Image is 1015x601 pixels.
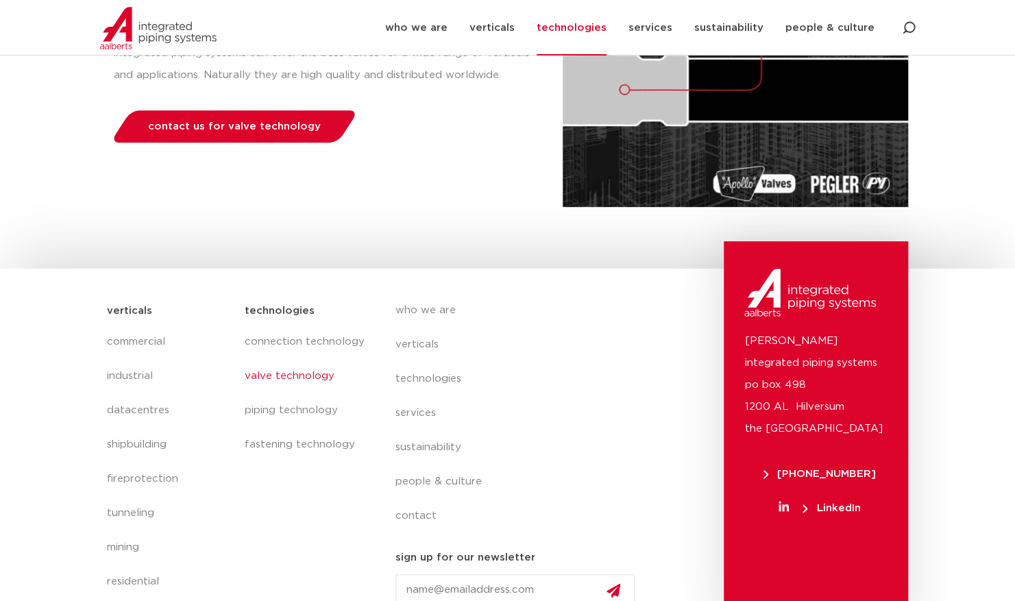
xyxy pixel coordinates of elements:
[244,393,367,428] a: piping technology
[803,503,860,513] span: LinkedIn
[107,359,231,393] a: industrial
[395,547,535,569] h5: sign up for our newsletter
[744,503,894,513] a: LinkedIn
[395,293,646,533] nav: Menu
[244,428,367,462] a: fastening technology
[744,469,894,479] a: [PHONE_NUMBER]
[148,121,321,132] span: contact us for valve technology
[107,462,231,496] a: fireprotection
[395,362,646,396] a: technologies
[110,110,358,143] a: contact us for valve technology
[244,359,367,393] a: valve technology
[744,330,888,440] p: [PERSON_NAME] integrated piping systems po box 498 1200 AL Hilversum the [GEOGRAPHIC_DATA]
[395,465,646,499] a: people & culture
[107,300,152,322] h5: verticals
[607,583,620,598] img: send.svg
[107,565,231,599] a: residential
[395,430,646,465] a: sustainability
[107,325,231,599] nav: Menu
[244,325,367,359] a: connection technology
[107,496,231,530] a: tunneling
[107,530,231,565] a: mining
[107,428,231,462] a: shipbuilding
[107,393,231,428] a: datacentres
[395,499,646,533] a: contact
[395,396,646,430] a: services
[244,325,367,462] nav: Menu
[763,469,876,479] span: [PHONE_NUMBER]
[244,300,314,322] h5: technologies
[107,325,231,359] a: commercial
[395,293,646,328] a: who we are
[395,328,646,362] a: verticals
